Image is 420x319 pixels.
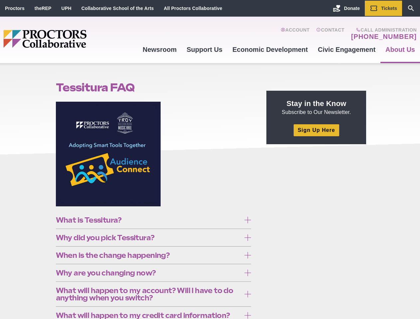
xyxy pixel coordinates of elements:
a: Sign Up Here [294,124,339,136]
a: theREP [35,6,52,11]
a: Search [402,1,420,16]
span: Why are you changing now? [56,269,241,276]
a: Tickets [365,1,402,16]
a: Proctors [5,6,25,11]
a: Donate [328,1,365,16]
span: When is the change happening? [56,252,241,259]
a: Collaborative School of the Arts [81,6,154,11]
a: Economic Development [227,41,313,58]
a: [PHONE_NUMBER] [351,33,417,41]
span: What will happen to my credit card information? [56,312,241,319]
h1: Tessitura FAQ [56,81,251,94]
span: Donate [344,6,360,11]
a: Account [281,27,310,41]
a: Support Us [182,41,227,58]
span: Tickets [381,6,397,11]
span: Call Administration [349,27,417,33]
a: UPH [62,6,71,11]
span: Why did you pick Tessitura? [56,234,241,241]
iframe: Advertisement [266,152,366,235]
span: What is Tessitura? [56,216,241,224]
span: What will happen to my account? Will I have to do anything when you switch? [56,287,241,301]
img: Proctors logo [3,30,138,48]
a: Newsroom [138,41,182,58]
a: Civic Engagement [313,41,380,58]
a: All Proctors Collaborative [164,6,222,11]
a: About Us [380,41,420,58]
a: Contact [316,27,345,41]
p: Subscribe to Our Newsletter. [274,99,358,116]
strong: Stay in the Know [287,99,347,108]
